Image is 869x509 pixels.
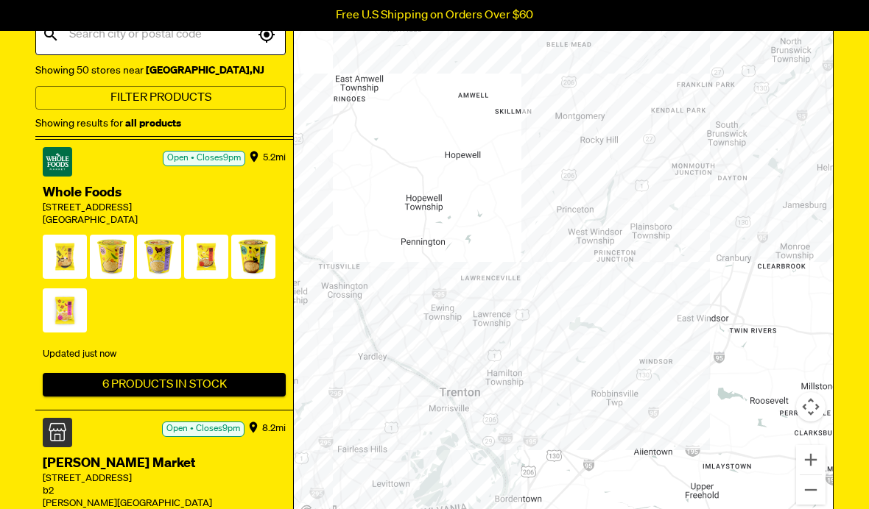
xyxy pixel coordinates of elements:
[163,151,245,166] div: Open • Closes 9pm
[796,445,826,474] button: Zoom in
[796,392,826,421] button: Map camera controls
[43,184,286,202] div: Whole Foods
[263,147,286,169] div: 5.2 mi
[43,342,286,367] div: Updated just now
[336,9,533,22] p: Free U.S Shipping on Orders Over $60
[43,473,286,485] div: [STREET_ADDRESS]
[796,475,826,505] button: Zoom out
[262,418,286,440] div: 8.2 mi
[43,215,286,227] div: [GEOGRAPHIC_DATA]
[35,115,286,132] div: Showing results for
[43,373,286,396] button: 6 Products In Stock
[43,202,286,215] div: [STREET_ADDRESS]
[35,86,286,110] button: Filter Products
[144,65,264,76] strong: [GEOGRAPHIC_DATA] , NJ
[43,485,286,498] div: b2
[43,455,286,473] div: [PERSON_NAME] Market
[66,21,254,49] input: Search city or postal code
[162,421,244,437] div: Open • Closes 9pm
[35,62,286,79] div: Showing 50 stores near
[125,118,181,129] strong: all products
